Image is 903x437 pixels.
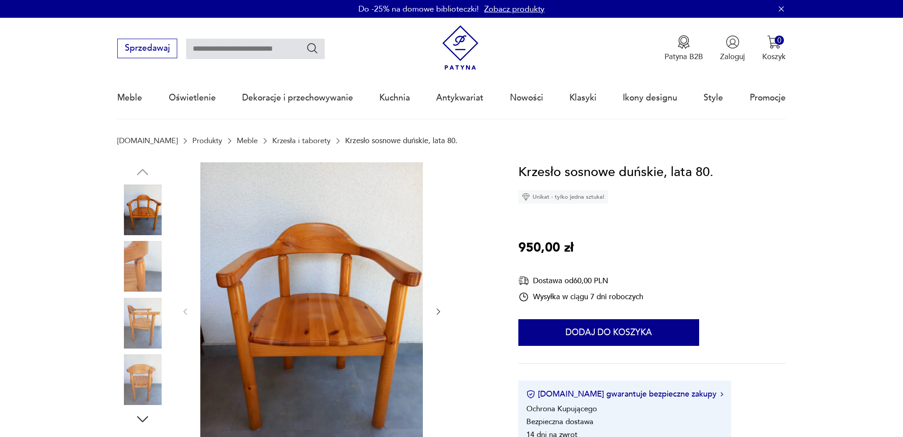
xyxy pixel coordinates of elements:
a: Zobacz produkty [484,4,545,15]
a: Style [704,77,723,118]
img: Zdjęcie produktu Krzesło sosnowe duńskie, lata 80. [117,298,168,349]
a: Kuchnia [379,77,410,118]
p: Patyna B2B [664,52,703,62]
p: Koszyk [762,52,786,62]
img: Ikona certyfikatu [526,390,535,399]
p: Zaloguj [720,52,745,62]
a: Ikona medaluPatyna B2B [664,35,703,62]
p: Do -25% na domowe biblioteczki! [358,4,479,15]
img: Ikona koszyka [767,35,781,49]
img: Zdjęcie produktu Krzesło sosnowe duńskie, lata 80. [117,241,168,292]
button: [DOMAIN_NAME] gwarantuje bezpieczne zakupy [526,389,723,400]
img: Patyna - sklep z meblami i dekoracjami vintage [438,25,483,70]
button: Dodaj do koszyka [518,319,699,346]
p: 950,00 zł [518,238,573,258]
a: Klasyki [569,77,597,118]
button: Patyna B2B [664,35,703,62]
a: Ikony designu [623,77,677,118]
a: Nowości [510,77,543,118]
a: Antykwariat [436,77,483,118]
li: Bezpieczna dostawa [526,417,593,427]
img: Zdjęcie produktu Krzesło sosnowe duńskie, lata 80. [117,184,168,235]
div: Dostawa od 60,00 PLN [518,275,643,286]
a: [DOMAIN_NAME] [117,136,178,145]
img: Ikona medalu [677,35,691,49]
img: Ikona dostawy [518,275,529,286]
button: Sprzedawaj [117,39,177,58]
div: 0 [775,36,784,45]
a: Meble [117,77,142,118]
a: Promocje [750,77,786,118]
button: 0Koszyk [762,35,786,62]
div: Wysyłka w ciągu 7 dni roboczych [518,292,643,302]
a: Krzesła i taborety [272,136,330,145]
a: Dekoracje i przechowywanie [242,77,353,118]
p: Krzesło sosnowe duńskie, lata 80. [345,136,457,145]
img: Ikonka użytkownika [726,35,740,49]
img: Ikona diamentu [522,193,530,201]
button: Zaloguj [720,35,745,62]
img: Ikona strzałki w prawo [720,392,723,397]
a: Oświetlenie [169,77,216,118]
div: Unikat - tylko jedna sztuka! [518,190,608,204]
a: Produkty [192,136,222,145]
h1: Krzesło sosnowe duńskie, lata 80. [518,162,713,183]
a: Sprzedawaj [117,45,177,52]
a: Meble [237,136,258,145]
img: Zdjęcie produktu Krzesło sosnowe duńskie, lata 80. [117,354,168,405]
button: Szukaj [306,42,319,55]
li: Ochrona Kupującego [526,404,597,414]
